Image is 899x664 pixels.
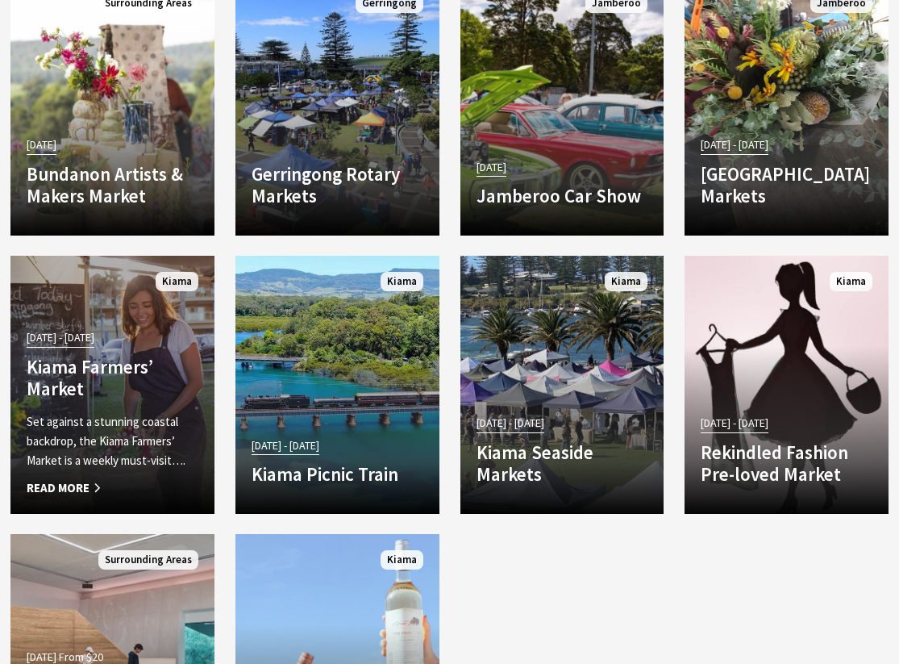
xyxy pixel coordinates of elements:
h4: [GEOGRAPHIC_DATA] Markets [701,163,872,207]
span: Kiama [381,272,423,292]
a: [DATE] - [DATE] Kiama Seaside Markets Kiama [460,256,664,514]
span: Kiama [605,272,647,292]
span: [DATE] - [DATE] [701,414,768,432]
span: [DATE] - [DATE] [252,436,319,455]
span: [DATE] [27,136,56,154]
a: [DATE] - [DATE] Kiama Picnic Train Kiama [235,256,439,514]
p: Set against a stunning coastal backdrop, the Kiama Farmers’ Market is a weekly must-visit…. [27,412,198,470]
h4: Rekindled Fashion Pre-loved Market [701,441,872,486]
span: Kiama [156,272,198,292]
span: Surrounding Areas [98,550,198,570]
span: [DATE] - [DATE] [701,136,768,154]
span: Read More [27,478,198,498]
a: [DATE] - [DATE] Kiama Farmers’ Market Set against a stunning coastal backdrop, the Kiama Farmers’... [10,256,214,514]
span: Kiama [830,272,872,292]
h4: Bundanon Artists & Makers Market [27,163,198,207]
span: [DATE] - [DATE] [27,328,94,347]
h4: Kiama Farmers’ Market [27,356,198,400]
span: Kiama [381,550,423,570]
span: [DATE] - [DATE] [477,414,544,432]
span: [DATE] [477,158,506,177]
h4: Jamberoo Car Show [477,185,648,207]
a: [DATE] - [DATE] Rekindled Fashion Pre-loved Market Kiama [685,256,889,514]
h4: Kiama Picnic Train [252,463,423,486]
h4: Gerringong Rotary Markets [252,163,423,207]
h4: Kiama Seaside Markets [477,441,648,486]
